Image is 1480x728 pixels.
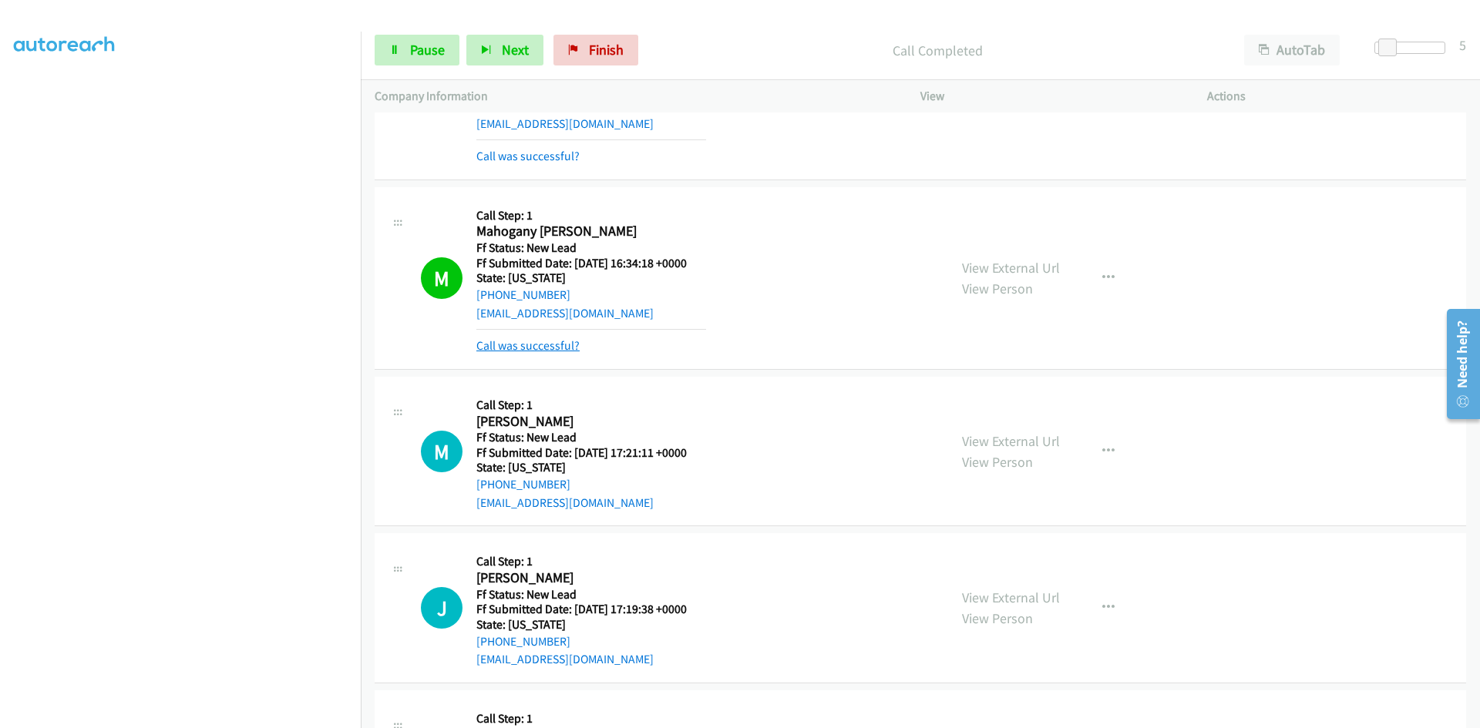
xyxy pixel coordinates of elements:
[476,477,570,491] a: [PHONE_NUMBER]
[962,259,1060,277] a: View External Url
[476,617,687,632] h5: State: [US_STATE]
[476,602,687,617] h5: Ff Submitted Date: [DATE] 17:19:38 +0000
[476,587,687,602] h5: Ff Status: New Lead
[1244,35,1340,65] button: AutoTab
[421,587,462,629] div: The call is yet to be attempted
[476,495,654,510] a: [EMAIL_ADDRESS][DOMAIN_NAME]
[476,338,580,353] a: Call was successful?
[476,240,706,256] h5: Ff Status: New Lead
[476,445,687,461] h5: Ff Submitted Date: [DATE] 17:21:11 +0000
[421,431,462,472] div: The call is yet to be attempted
[962,609,1033,627] a: View Person
[476,306,654,320] a: [EMAIL_ADDRESS][DOMAIN_NAME]
[476,413,687,431] h2: [PERSON_NAME]
[476,634,570,649] a: [PHONE_NUMBER]
[920,87,1179,106] p: View
[421,257,462,299] h1: M
[476,711,687,726] h5: Call Step: 1
[375,35,459,65] a: Pause
[962,589,1060,606] a: View External Url
[421,431,462,472] h1: M
[476,116,654,131] a: [EMAIL_ADDRESS][DOMAIN_NAME]
[476,398,687,413] h5: Call Step: 1
[476,569,687,587] h2: [PERSON_NAME]
[476,652,654,666] a: [EMAIL_ADDRESS][DOMAIN_NAME]
[421,587,462,629] h1: J
[659,40,1216,61] p: Call Completed
[476,256,706,271] h5: Ff Submitted Date: [DATE] 16:34:18 +0000
[553,35,638,65] a: Finish
[1459,35,1466,55] div: 5
[476,554,687,569] h5: Call Step: 1
[476,149,580,163] a: Call was successful?
[466,35,543,65] button: Next
[962,453,1033,471] a: View Person
[476,460,687,475] h5: State: [US_STATE]
[476,208,706,223] h5: Call Step: 1
[502,41,529,59] span: Next
[962,432,1060,450] a: View External Url
[1207,87,1466,106] p: Actions
[476,223,706,240] h2: Mahogany [PERSON_NAME]
[476,287,570,302] a: [PHONE_NUMBER]
[476,98,570,112] a: [PHONE_NUMBER]
[962,280,1033,297] a: View Person
[589,41,624,59] span: Finish
[476,430,687,445] h5: Ff Status: New Lead
[476,270,706,286] h5: State: [US_STATE]
[410,41,445,59] span: Pause
[375,87,893,106] p: Company Information
[1435,303,1480,425] iframe: Resource Center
